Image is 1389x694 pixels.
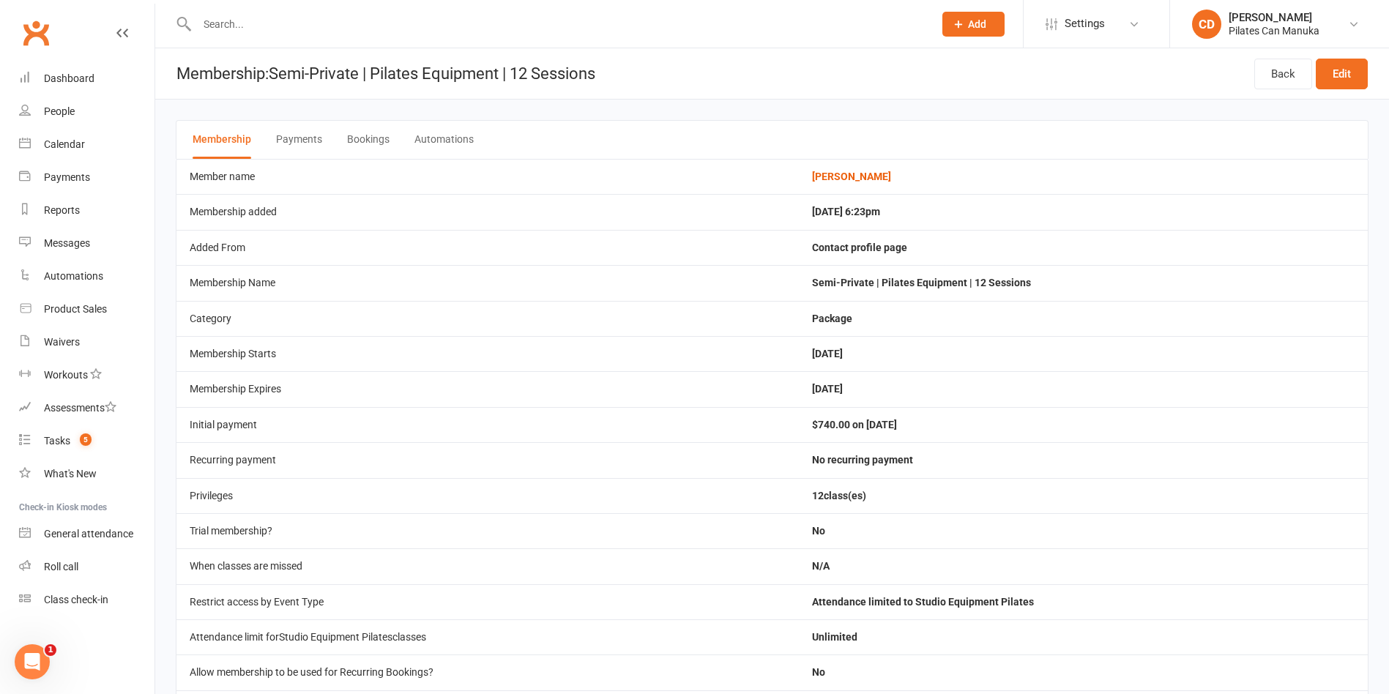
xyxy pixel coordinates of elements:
div: Roll call [44,561,78,572]
a: Tasks 5 [19,425,154,458]
a: Waivers [19,326,154,359]
td: Recurring payment [176,442,799,477]
div: General attendance [44,528,133,540]
button: Add [942,12,1005,37]
div: People [44,105,75,117]
td: [DATE] [799,336,1368,371]
td: $740.00 on [DATE] [799,407,1368,442]
a: Assessments [19,392,154,425]
a: Calendar [19,128,154,161]
a: Reports [19,194,154,227]
div: [PERSON_NAME] [1229,11,1319,24]
td: No recurring payment [799,442,1368,477]
a: Product Sales [19,293,154,326]
td: N/A [799,548,1368,583]
div: Calendar [44,138,85,150]
td: Trial membership? [176,513,799,548]
div: Pilates Can Manuka [1229,24,1319,37]
td: Package [799,301,1368,336]
td: Membership Name [176,265,799,300]
div: Tasks [44,435,70,447]
a: Class kiosk mode [19,583,154,616]
a: Payments [19,161,154,194]
div: Payments [44,171,90,183]
td: Member name [176,159,799,194]
a: [PERSON_NAME] [812,171,891,182]
div: What's New [44,468,97,480]
button: Membership [193,121,251,159]
td: Restrict access by Event Type [176,584,799,619]
td: Unlimited [799,619,1368,654]
div: [DATE] [812,384,1355,395]
td: Attendance limit for Studio Equipment Pilates classes [176,619,799,654]
h1: Membership: Semi-Private | Pilates Equipment | 12 Sessions [155,48,595,99]
td: No [799,513,1368,548]
td: [DATE] 6:23pm [799,194,1368,229]
button: Payments [276,121,322,159]
div: CD [1192,10,1221,39]
td: No [799,654,1368,690]
div: Waivers [44,336,80,348]
div: Automations [44,270,103,282]
a: What's New [19,458,154,490]
a: Messages [19,227,154,260]
a: People [19,95,154,128]
td: Initial payment [176,407,799,442]
div: Reports [44,204,80,216]
a: Automations [19,260,154,293]
span: 1 [45,644,56,656]
a: Back [1254,59,1312,89]
td: Attendance limited to Studio Equipment Pilates [799,584,1368,619]
div: Class check-in [44,594,108,605]
div: Dashboard [44,72,94,84]
span: Settings [1065,7,1105,40]
span: 5 [80,433,92,446]
iframe: Intercom live chat [15,644,50,679]
td: Privileges [176,478,799,513]
td: Category [176,301,799,336]
div: Assessments [44,402,116,414]
td: Membership added [176,194,799,229]
li: 12 class(es) [812,490,1355,501]
a: Dashboard [19,62,154,95]
span: Add [968,18,986,30]
a: Workouts [19,359,154,392]
div: Messages [44,237,90,249]
td: When classes are missed [176,548,799,583]
a: General attendance kiosk mode [19,518,154,551]
td: Membership Expires [176,371,799,406]
td: Contact profile page [799,230,1368,265]
button: Bookings [347,121,390,159]
td: Membership Starts [176,336,799,371]
a: Edit [1316,59,1368,89]
td: Allow membership to be used for Recurring Bookings? [176,654,799,690]
td: Added From [176,230,799,265]
a: Roll call [19,551,154,583]
button: Automations [414,121,474,159]
div: Workouts [44,369,88,381]
a: Clubworx [18,15,54,51]
td: Semi-Private | Pilates Equipment | 12 Sessions [799,265,1368,300]
input: Search... [193,14,923,34]
div: Product Sales [44,303,107,315]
